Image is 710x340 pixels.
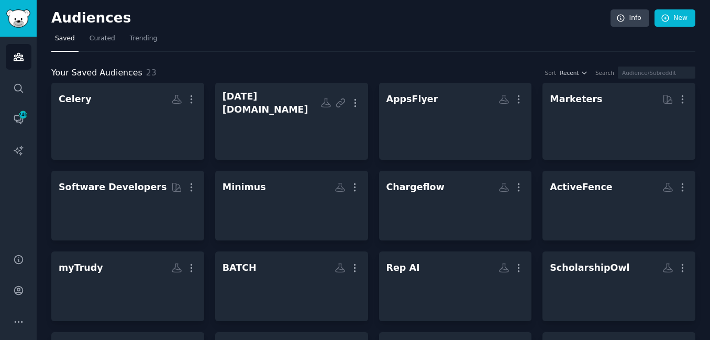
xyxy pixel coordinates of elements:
[146,68,157,78] span: 23
[595,69,614,76] div: Search
[59,261,103,275] div: myTrudy
[618,67,695,79] input: Audience/Subreddit
[51,30,79,52] a: Saved
[379,83,532,160] a: AppsFlyer
[542,83,695,160] a: Marketers
[130,34,157,43] span: Trending
[90,34,115,43] span: Curated
[215,83,368,160] a: [DATE][DOMAIN_NAME]
[560,69,588,76] button: Recent
[550,181,612,194] div: ActiveFence
[560,69,579,76] span: Recent
[6,9,30,28] img: GummySearch logo
[223,181,266,194] div: Minimus
[86,30,119,52] a: Curated
[386,261,420,275] div: Rep AI
[59,181,167,194] div: Software Developers
[6,106,31,132] a: 246
[18,111,28,118] span: 246
[223,261,257,275] div: BATCH
[379,251,532,321] a: Rep AI
[51,10,611,27] h2: Audiences
[545,69,557,76] div: Sort
[223,90,320,116] div: [DATE][DOMAIN_NAME]
[386,93,438,106] div: AppsFlyer
[51,251,204,321] a: myTrudy
[550,93,602,106] div: Marketers
[51,83,204,160] a: Celery
[215,251,368,321] a: BATCH
[51,67,142,80] span: Your Saved Audiences
[59,93,92,106] div: Celery
[550,261,629,275] div: ScholarshipOwl
[215,171,368,240] a: Minimus
[611,9,649,27] a: Info
[379,171,532,240] a: Chargeflow
[542,171,695,240] a: ActiveFence
[542,251,695,321] a: ScholarshipOwl
[55,34,75,43] span: Saved
[386,181,445,194] div: Chargeflow
[126,30,161,52] a: Trending
[51,171,204,240] a: Software Developers
[654,9,695,27] a: New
